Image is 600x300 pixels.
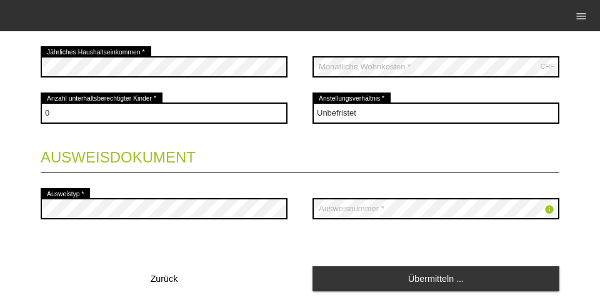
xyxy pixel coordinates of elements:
[41,266,287,291] button: Zurück
[575,10,587,22] i: menu
[41,136,559,173] legend: Ausweisdokument
[312,266,559,291] a: Übermitteln ...
[151,274,178,284] span: Zurück
[544,204,554,214] i: info
[544,206,554,216] a: info
[569,12,594,19] a: menu
[540,62,554,70] div: CHF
